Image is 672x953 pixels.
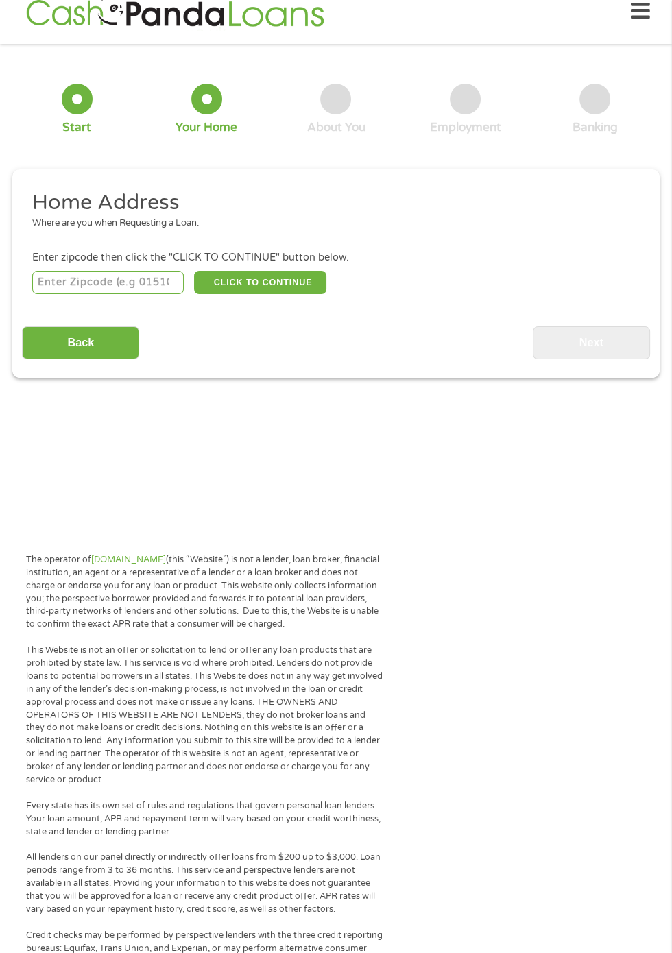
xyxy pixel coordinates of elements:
[62,120,91,135] div: Start
[194,271,326,294] button: CLICK TO CONTINUE
[32,271,184,294] input: Enter Zipcode (e.g 01510)
[32,217,630,230] div: Where are you when Requesting a Loan.
[26,799,383,839] p: Every state has its own set of rules and regulations that govern personal loan lenders. Your loan...
[307,120,365,135] div: About You
[176,120,237,135] div: Your Home
[26,553,383,631] p: The operator of (this “Website”) is not a lender, loan broker, financial institution, an agent or...
[26,644,383,786] p: This Website is not an offer or solicitation to lend or offer any loan products that are prohibit...
[91,554,166,565] a: [DOMAIN_NAME]
[32,189,630,217] h2: Home Address
[26,851,383,915] p: All lenders on our panel directly or indirectly offer loans from $200 up to $3,000. Loan periods ...
[573,120,618,135] div: Banking
[533,326,650,360] input: Next
[430,120,501,135] div: Employment
[22,326,139,360] input: Back
[32,250,640,265] div: Enter zipcode then click the "CLICK TO CONTINUE" button below.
